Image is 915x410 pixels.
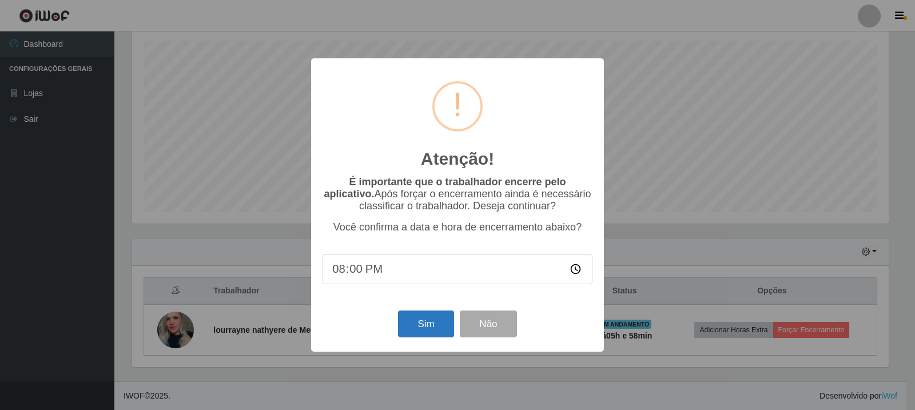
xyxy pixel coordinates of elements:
[398,311,453,337] button: Sim
[323,176,592,212] p: Após forçar o encerramento ainda é necessário classificar o trabalhador. Deseja continuar?
[324,176,566,200] b: É importante que o trabalhador encerre pelo aplicativo.
[460,311,516,337] button: Não
[421,149,494,169] h2: Atenção!
[323,221,592,233] p: Você confirma a data e hora de encerramento abaixo?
